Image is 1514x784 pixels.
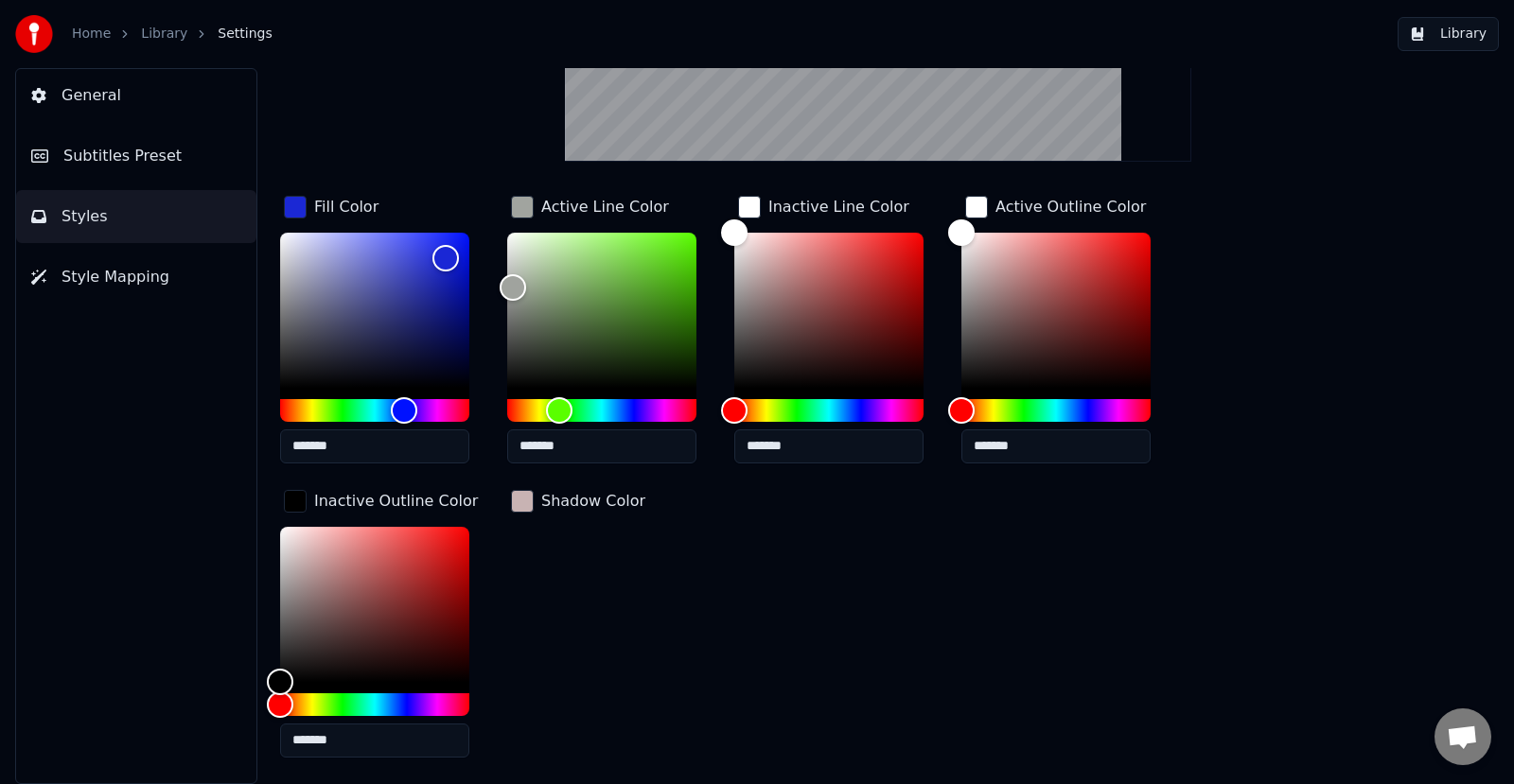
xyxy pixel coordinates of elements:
button: Styles [16,190,256,243]
button: Fill Color [280,192,382,222]
button: Inactive Line Color [734,192,913,222]
button: Active Line Color [507,192,673,222]
button: General [16,69,256,122]
span: Settings [218,25,272,44]
img: youka [15,15,53,53]
button: Inactive Outline Color [280,486,482,516]
a: Home [72,25,111,44]
div: Hue [507,399,696,422]
button: Style Mapping [16,251,256,304]
button: Active Outline Color [961,192,1150,222]
div: Hue [280,399,469,422]
button: Library [1398,17,1499,51]
span: Subtitles Preset [63,145,182,167]
span: Styles [62,205,108,228]
div: Open chat [1435,708,1491,765]
div: Hue [734,399,924,422]
button: Shadow Color [507,486,649,516]
div: Hue [280,693,469,716]
div: Hue [961,399,1151,422]
div: Shadow Color [541,490,645,513]
span: General [62,84,121,107]
a: Library [141,25,187,44]
div: Color [734,233,924,388]
div: Color [507,233,696,388]
div: Active Outline Color [995,196,1146,218]
div: Fill Color [314,196,378,218]
span: Style Mapping [62,266,169,288]
div: Color [280,527,469,682]
div: Inactive Line Color [768,196,909,218]
div: Active Line Color [541,196,669,218]
div: Color [280,233,469,388]
nav: breadcrumb [72,25,273,44]
div: Inactive Outline Color [314,490,478,513]
div: Color [961,233,1151,388]
button: Subtitles Preset [16,130,256,183]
